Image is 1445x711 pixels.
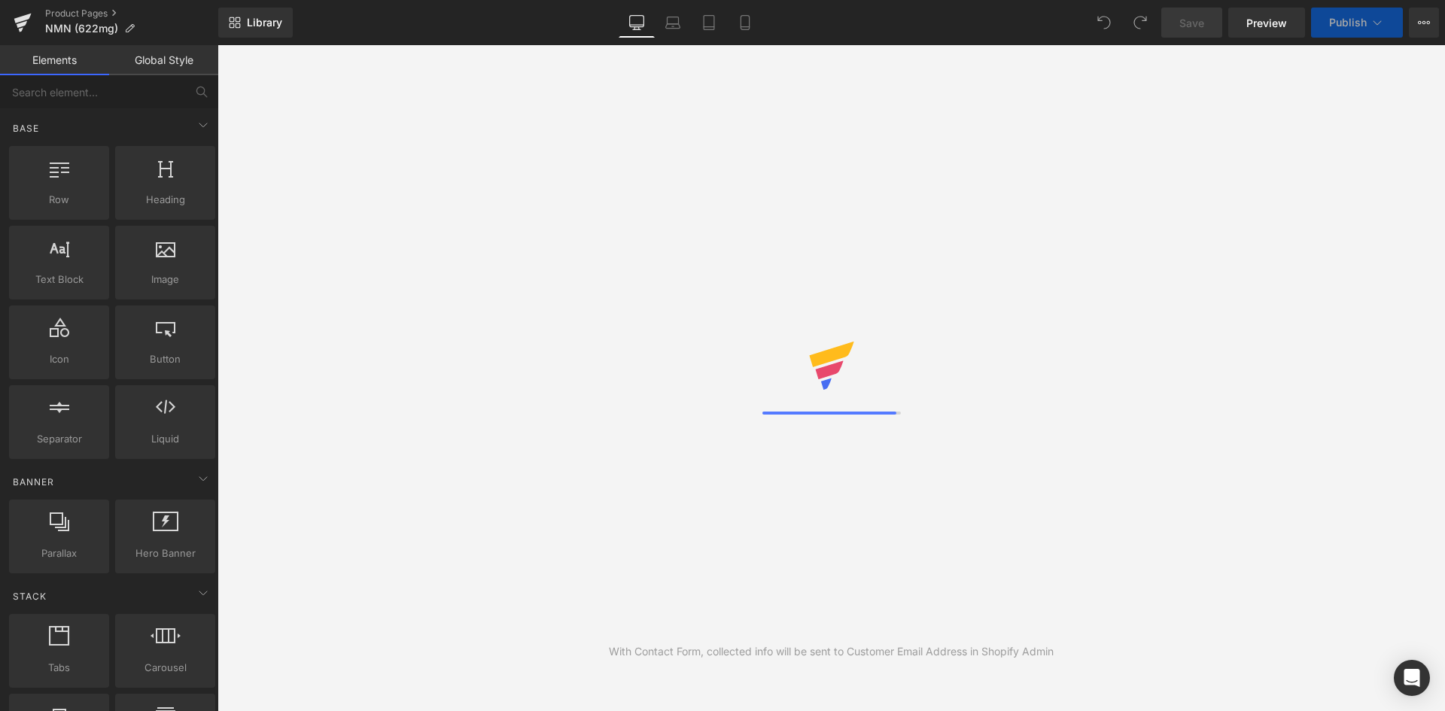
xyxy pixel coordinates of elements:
span: Carousel [120,660,211,676]
span: Icon [14,351,105,367]
a: Preview [1228,8,1305,38]
span: Heading [120,192,211,208]
span: NMN (622mg) [45,23,118,35]
span: Image [120,272,211,287]
button: More [1409,8,1439,38]
span: Banner [11,475,56,489]
a: Product Pages [45,8,218,20]
div: With Contact Form, collected info will be sent to Customer Email Address in Shopify Admin [609,643,1054,660]
button: Undo [1089,8,1119,38]
button: Publish [1311,8,1403,38]
div: Open Intercom Messenger [1394,660,1430,696]
button: Redo [1125,8,1155,38]
span: Stack [11,589,48,603]
a: Global Style [109,45,218,75]
a: New Library [218,8,293,38]
span: Tabs [14,660,105,676]
span: Button [120,351,211,367]
span: Hero Banner [120,545,211,561]
a: Laptop [655,8,691,38]
span: Preview [1246,15,1287,31]
a: Desktop [619,8,655,38]
span: Save [1179,15,1204,31]
span: Parallax [14,545,105,561]
span: Separator [14,431,105,447]
span: Publish [1329,17,1367,29]
a: Tablet [691,8,727,38]
span: Base [11,121,41,135]
span: Library [247,16,282,29]
a: Mobile [727,8,763,38]
span: Row [14,192,105,208]
span: Liquid [120,431,211,447]
span: Text Block [14,272,105,287]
